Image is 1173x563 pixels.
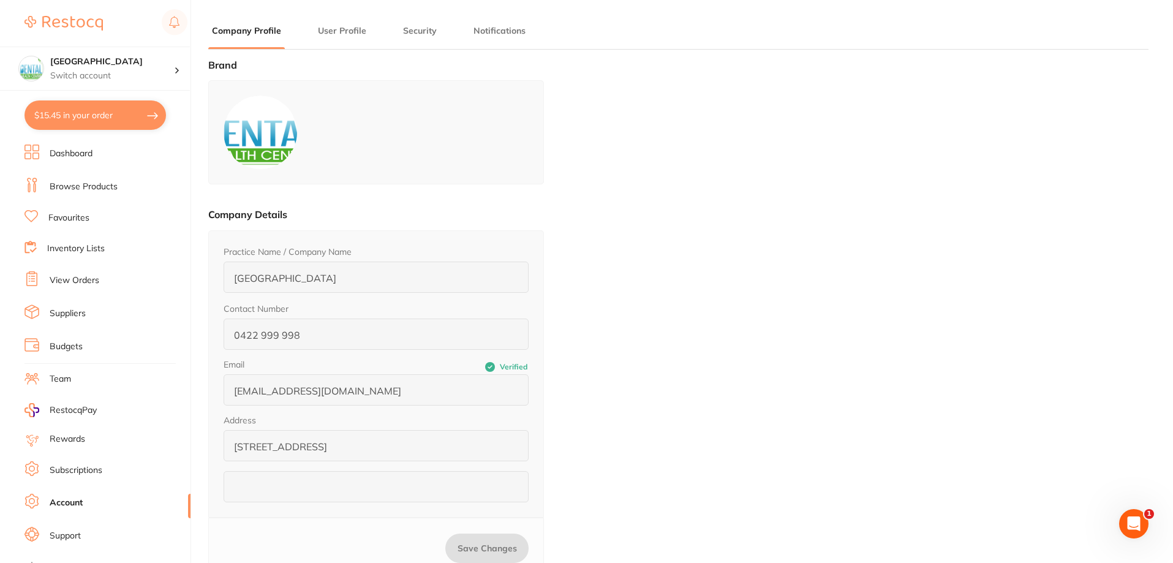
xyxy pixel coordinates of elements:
[50,70,174,82] p: Switch account
[47,243,105,255] a: Inventory Lists
[19,56,43,81] img: Dental Health Centre
[50,404,97,417] span: RestocqPay
[25,403,97,417] a: RestocqPay
[208,25,285,37] button: Company Profile
[48,212,89,224] a: Favourites
[208,59,237,71] label: Brand
[25,9,103,37] a: Restocq Logo
[1144,509,1154,519] span: 1
[224,360,376,369] label: Email
[224,247,352,257] label: Practice Name / Company Name
[50,341,83,353] a: Budgets
[50,530,81,542] a: Support
[458,543,517,554] span: Save Changes
[50,148,92,160] a: Dashboard
[224,304,289,314] label: Contact Number
[208,208,287,221] label: Company Details
[445,534,529,563] button: Save Changes
[25,100,166,130] button: $15.45 in your order
[50,497,83,509] a: Account
[25,16,103,31] img: Restocq Logo
[25,403,39,417] img: RestocqPay
[50,373,71,385] a: Team
[399,25,440,37] button: Security
[470,25,529,37] button: Notifications
[50,433,85,445] a: Rewards
[314,25,370,37] button: User Profile
[50,56,174,68] h4: Dental Health Centre
[224,415,256,425] legend: Address
[50,308,86,320] a: Suppliers
[224,96,297,169] img: logo
[500,363,527,371] span: Verified
[50,274,99,287] a: View Orders
[50,181,118,193] a: Browse Products
[50,464,102,477] a: Subscriptions
[1119,509,1148,538] iframe: Intercom live chat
